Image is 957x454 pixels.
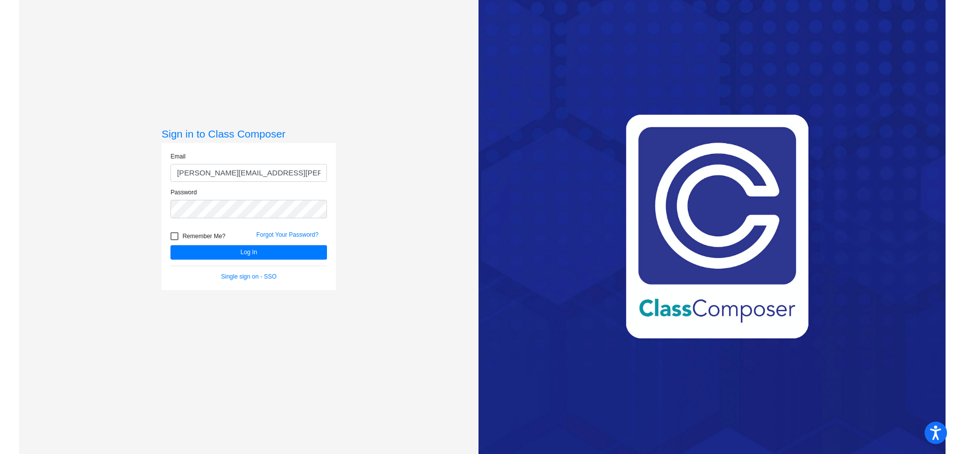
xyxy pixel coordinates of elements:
[170,188,197,197] label: Password
[170,152,185,161] label: Email
[256,231,319,238] a: Forgot Your Password?
[161,128,336,140] h3: Sign in to Class Composer
[182,230,225,242] span: Remember Me?
[221,273,277,280] a: Single sign on - SSO
[170,245,327,260] button: Log In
